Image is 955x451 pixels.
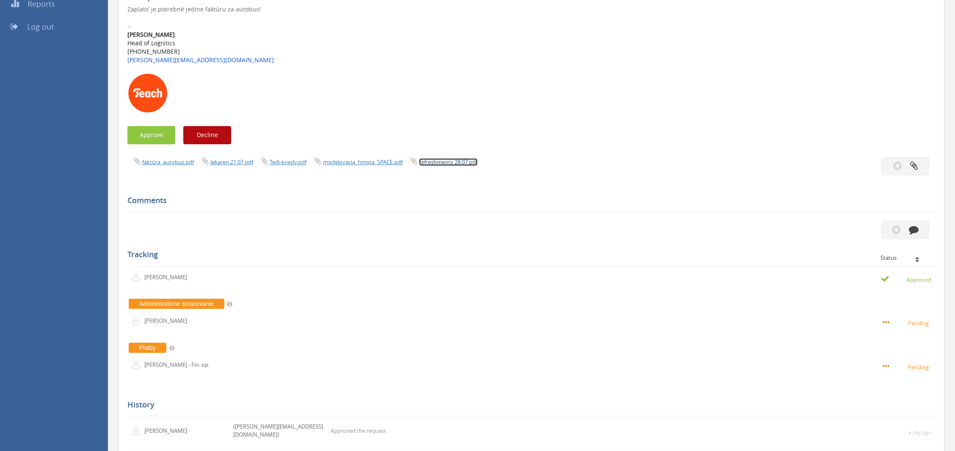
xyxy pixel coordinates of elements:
img: user-icon.png [132,427,144,435]
img: AIorK4xSa6t3Lh7MmhAzFFglIwwqhVIS900l1I_z8FnkFtdJm_FuW2-nIvdGWjvNSCHpIDgwwphNxII [127,73,168,113]
a: lekaren 21.07.pdf [210,158,253,166]
p: [PERSON_NAME] [144,427,193,435]
small: Pending [883,362,931,371]
small: Approved [881,275,931,284]
button: Approve [127,126,175,144]
span: -- [127,22,132,30]
a: Tedi-kriedy.pdf [270,158,306,166]
h5: Tracking [127,250,929,259]
h5: History [127,401,929,409]
small: a day ago [908,429,931,436]
p: [PERSON_NAME] [144,317,193,325]
img: user-icon.png [132,317,144,326]
img: user-icon.png [132,273,144,282]
p: ([PERSON_NAME][EMAIL_ADDRESS][DOMAIN_NAME]) [233,423,326,438]
button: Decline [183,126,231,144]
a: refreshmenty 28.07.pdf [419,158,477,166]
span: Log out [27,22,54,32]
p: [PERSON_NAME] [144,273,193,281]
span: Head of Logistics [127,39,175,47]
span: Platby [129,343,166,353]
a: faktúra_autobus.pdf [142,158,194,166]
b: [PERSON_NAME] [127,30,175,38]
p: Approved the request [331,427,386,435]
div: Zaplatiť je potrebné jedine faktúru za autobus! [127,5,936,14]
span: Administratívne spracovanie [129,299,224,309]
img: user-icon.png [132,361,144,369]
div: Status [880,255,929,261]
p: [PERSON_NAME] - Fin. op. [144,361,210,369]
small: Pending [883,318,931,327]
span: [PHONE_NUMBER] [127,47,180,55]
a: modelovacia_hmota_SPACE.pdf [323,158,403,166]
a: [PERSON_NAME][EMAIL_ADDRESS][DOMAIN_NAME] [127,56,274,64]
h5: Comments [127,196,929,205]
